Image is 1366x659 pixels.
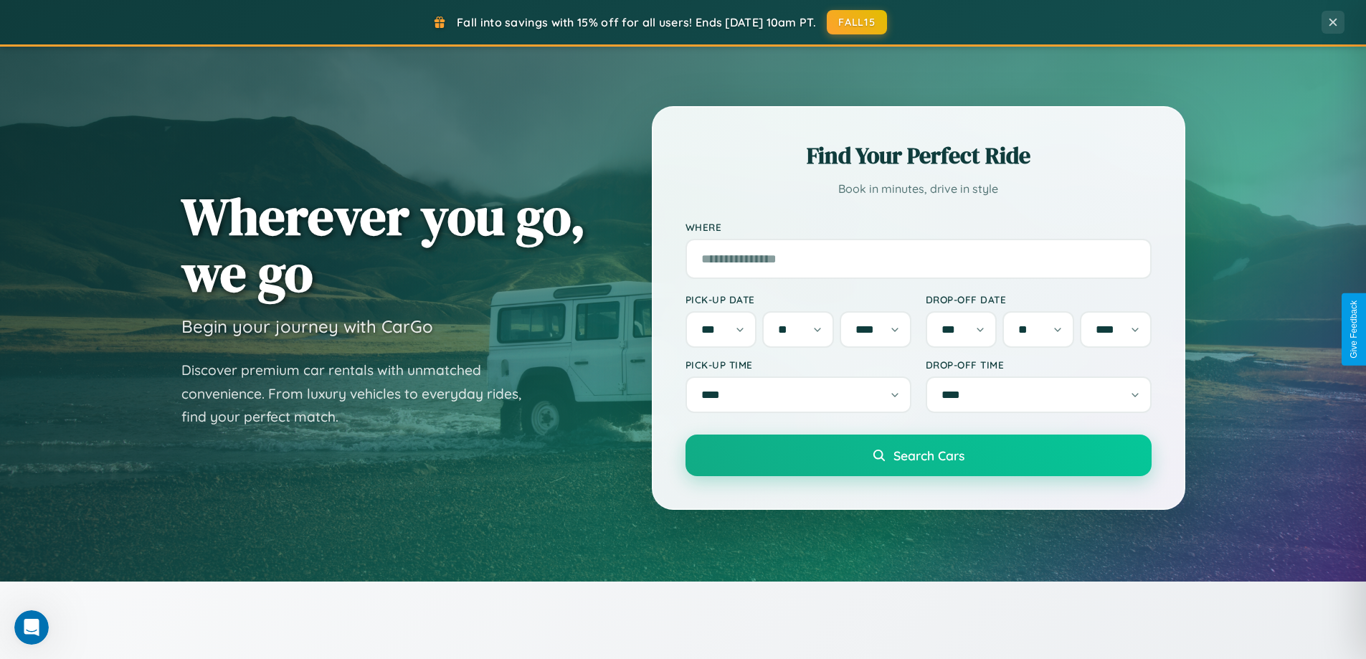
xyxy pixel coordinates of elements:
[686,293,911,305] label: Pick-up Date
[926,293,1152,305] label: Drop-off Date
[181,188,586,301] h1: Wherever you go, we go
[457,15,816,29] span: Fall into savings with 15% off for all users! Ends [DATE] 10am PT.
[827,10,887,34] button: FALL15
[686,359,911,371] label: Pick-up Time
[181,359,540,429] p: Discover premium car rentals with unmatched convenience. From luxury vehicles to everyday rides, ...
[1349,300,1359,359] div: Give Feedback
[926,359,1152,371] label: Drop-off Time
[686,221,1152,233] label: Where
[14,610,49,645] iframe: Intercom live chat
[686,140,1152,171] h2: Find Your Perfect Ride
[181,316,433,337] h3: Begin your journey with CarGo
[686,435,1152,476] button: Search Cars
[893,447,964,463] span: Search Cars
[686,179,1152,199] p: Book in minutes, drive in style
